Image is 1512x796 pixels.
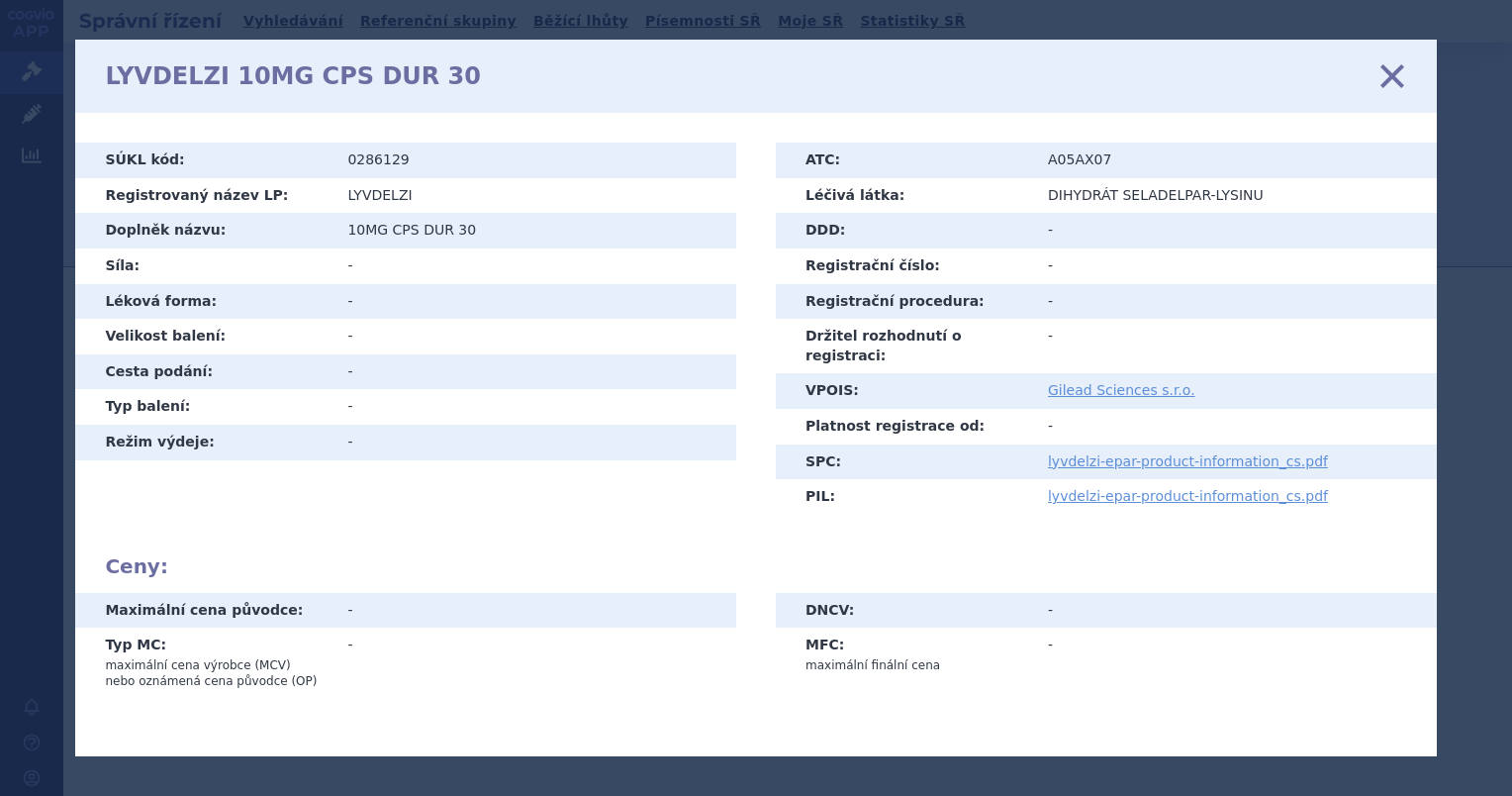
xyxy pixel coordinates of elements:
td: - [1033,249,1437,284]
td: - [1033,409,1437,445]
td: - [332,249,736,284]
a: lyvdelzi-epar-product-information_cs.pdf [1048,453,1328,469]
th: Maximální cena původce: [75,593,332,629]
th: MFC: [776,628,1033,681]
th: Léková forma: [75,284,332,320]
th: Doplněk názvu: [75,213,332,249]
td: 10MG CPS DUR 30 [332,213,736,249]
td: - [332,425,736,460]
th: Cesta podání: [75,354,332,390]
td: - [1033,213,1437,249]
th: Velikost balení: [75,319,332,354]
th: Typ balení: [75,389,332,425]
a: zavřít [1377,61,1407,91]
td: - [332,354,736,390]
th: PIL: [776,479,1033,515]
th: Registrační číslo: [776,249,1033,284]
th: Registrační procedura: [776,284,1033,320]
td: - [1033,284,1437,320]
th: DNCV: [776,593,1033,629]
th: SÚKL kód: [75,143,332,178]
td: - [1033,319,1437,373]
td: DIHYDRÁT SELADELPAR-LYSINU [1033,178,1437,214]
a: Gilead Sciences s.r.o. [1048,382,1195,398]
th: DDD: [776,213,1033,249]
td: LYVDELZI [332,178,736,214]
h1: LYVDELZI 10MG CPS DUR 30 [105,62,481,91]
h2: Ceny: [105,554,1406,578]
th: Režim výdeje: [75,425,332,460]
th: Typ MC: [75,628,332,697]
th: Síla: [75,249,332,284]
a: lyvdelzi-epar-product-information_cs.pdf [1048,488,1328,504]
td: - [332,628,736,697]
th: ATC: [776,143,1033,178]
th: VPOIS: [776,373,1033,409]
th: Držitel rozhodnutí o registraci: [776,319,1033,373]
td: - [332,284,736,320]
td: - [332,319,736,354]
th: SPC: [776,445,1033,480]
td: 0286129 [332,143,736,178]
p: maximální finální cena [805,657,1018,673]
th: Registrovaný název LP: [75,178,332,214]
th: Platnost registrace od: [776,409,1033,445]
td: A05AX07 [1033,143,1437,178]
p: maximální cena výrobce (MCV) nebo oznámená cena původce (OP) [105,657,318,689]
td: - [332,389,736,425]
div: - [347,601,721,621]
td: - [1033,593,1437,629]
td: - [1033,628,1437,681]
th: Léčivá látka: [776,178,1033,214]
